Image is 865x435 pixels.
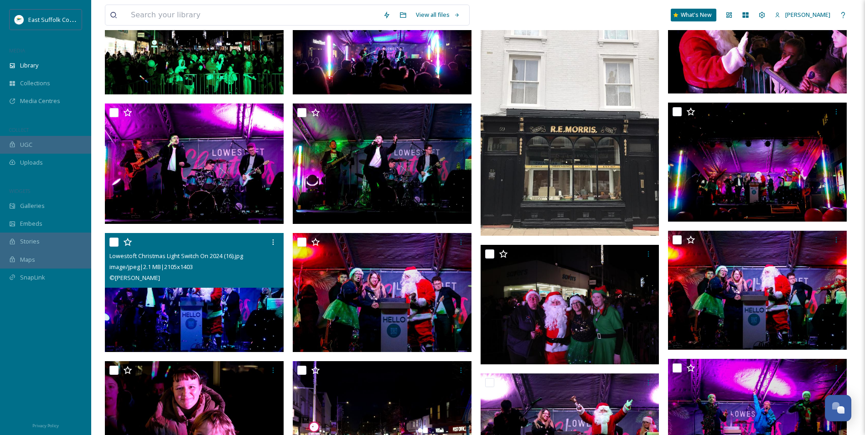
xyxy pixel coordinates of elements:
[20,255,35,264] span: Maps
[411,6,465,24] a: View all files
[32,419,59,430] a: Privacy Policy
[668,231,847,350] img: Lowestoft Christmas Light Switch On 2024 (10).jpg
[671,9,716,21] a: What's New
[9,126,29,133] span: COLLECT
[105,233,284,352] img: Lowestoft Christmas Light Switch On 2024 (16).jpg
[481,245,659,364] img: Lowestoft Christmas Light Switch On 2024.jpg
[20,219,42,228] span: Embeds
[9,187,30,194] span: WIDGETS
[20,140,32,149] span: UGC
[28,15,82,24] span: East Suffolk Council
[20,97,60,105] span: Media Centres
[20,273,45,282] span: SnapLink
[105,104,285,224] img: Lowestoft Christmas Light Switch On 2024 (5).jpg
[15,15,24,24] img: ESC%20Logo.png
[668,102,847,222] img: Lowestoft Christmas Light Switch On 2024 (6).jpg
[109,274,160,282] span: © [PERSON_NAME]
[20,61,38,70] span: Library
[293,233,471,352] img: Lowestoft Christmas Light Switch On 2024 (13).jpg
[20,202,45,210] span: Galleries
[20,158,43,167] span: Uploads
[20,79,50,88] span: Collections
[770,6,835,24] a: [PERSON_NAME]
[20,237,40,246] span: Stories
[785,10,830,19] span: [PERSON_NAME]
[109,252,243,260] span: Lowestoft Christmas Light Switch On 2024 (16).jpg
[109,263,193,271] span: image/jpeg | 2.1 MB | 2105 x 1403
[293,104,473,224] img: Lowestoft Christmas Light Switch On 2024 (8).jpg
[9,47,25,54] span: MEDIA
[32,423,59,429] span: Privacy Policy
[126,5,378,25] input: Search your library
[825,395,851,421] button: Open Chat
